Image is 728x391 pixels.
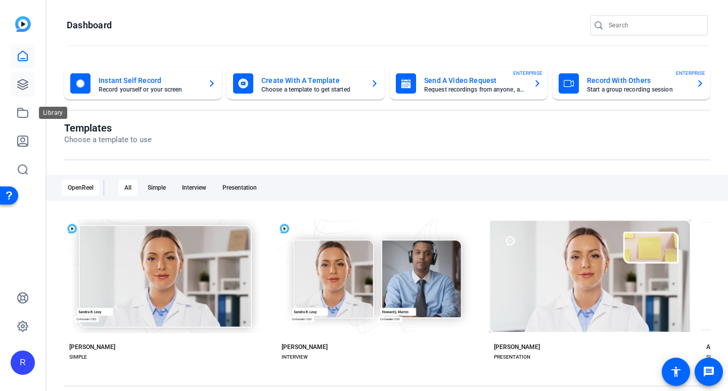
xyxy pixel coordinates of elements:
[69,353,87,361] div: SIMPLE
[282,353,308,361] div: INTERVIEW
[282,343,328,351] div: [PERSON_NAME]
[494,343,540,351] div: [PERSON_NAME]
[703,366,715,378] mat-icon: message
[64,134,152,146] p: Choose a template to use
[553,67,710,100] button: Record With OthersStart a group recording sessionENTERPRISE
[424,86,525,93] mat-card-subtitle: Request recordings from anyone, anywhere
[99,74,200,86] mat-card-title: Instant Self Record
[261,86,362,93] mat-card-subtitle: Choose a template to get started
[587,74,688,86] mat-card-title: Record With Others
[706,353,724,361] div: SIMPLE
[39,107,67,119] div: Library
[670,366,682,378] mat-icon: accessibility
[69,343,115,351] div: [PERSON_NAME]
[609,19,700,31] input: Search
[176,180,212,196] div: Interview
[424,74,525,86] mat-card-title: Send A Video Request
[67,19,112,31] h1: Dashboard
[587,86,688,93] mat-card-subtitle: Start a group recording session
[676,69,705,77] span: ENTERPRISE
[216,180,263,196] div: Presentation
[118,180,138,196] div: All
[261,74,362,86] mat-card-title: Create With A Template
[62,180,100,196] div: OpenReel
[99,86,200,93] mat-card-subtitle: Record yourself or your screen
[390,67,548,100] button: Send A Video RequestRequest recordings from anyone, anywhereENTERPRISE
[64,67,222,100] button: Instant Self RecordRecord yourself or your screen
[64,122,152,134] h1: Templates
[227,67,385,100] button: Create With A TemplateChoose a template to get started
[142,180,172,196] div: Simple
[513,69,542,77] span: ENTERPRISE
[494,353,530,361] div: PRESENTATION
[15,16,31,32] img: blue-gradient.svg
[11,351,35,375] div: R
